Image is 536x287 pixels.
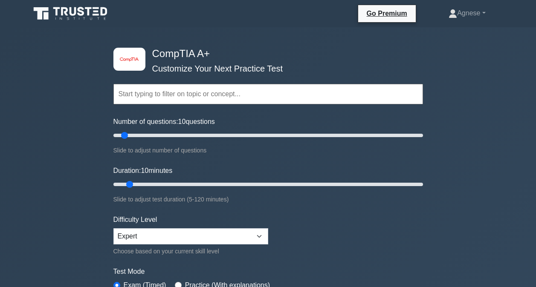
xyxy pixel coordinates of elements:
span: 10 [141,167,148,174]
a: Go Premium [362,8,412,19]
label: Difficulty Level [113,215,157,225]
h4: CompTIA A+ [149,48,381,60]
input: Start typing to filter on topic or concept... [113,84,423,104]
div: Choose based on your current skill level [113,246,268,256]
span: 10 [178,118,186,125]
div: Slide to adjust test duration (5-120 minutes) [113,194,423,204]
div: Slide to adjust number of questions [113,145,423,155]
label: Duration: minutes [113,166,173,176]
label: Test Mode [113,267,423,277]
a: Agnese [428,5,506,22]
label: Number of questions: questions [113,117,215,127]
